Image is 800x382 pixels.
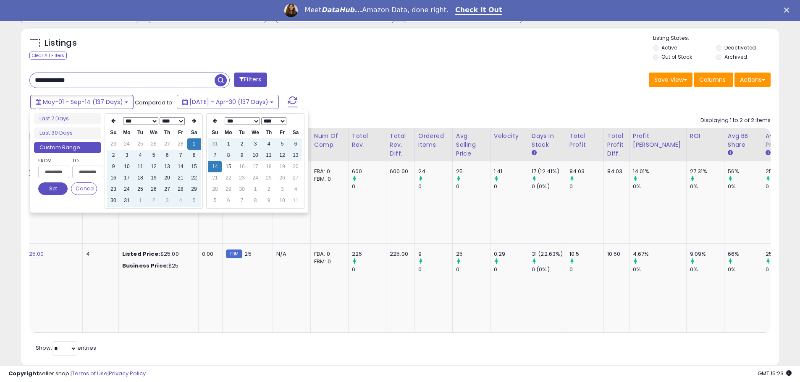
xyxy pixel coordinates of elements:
div: 0 [569,266,603,273]
td: 29 [222,184,235,195]
td: 7 [235,195,249,206]
div: ROI [690,132,721,140]
b: Business Price: [122,262,168,270]
td: 28 [174,184,187,195]
td: 4 [289,184,302,195]
td: 23 [107,138,120,150]
td: 28 [208,184,222,195]
div: 0% [690,266,724,273]
div: 0 [456,183,490,190]
td: 4 [134,150,147,161]
span: Columns [699,75,726,84]
button: Save View [649,73,692,87]
td: 1 [134,195,147,206]
td: 3 [120,150,134,161]
td: 24 [120,138,134,150]
strong: Copyright [8,369,39,377]
td: 8 [187,150,201,161]
div: 84.03 [607,168,623,175]
div: 9 [418,250,452,258]
div: 24 [418,168,452,175]
td: 17 [249,161,262,172]
div: 0 [766,183,800,190]
div: 0 [456,266,490,273]
div: Num of Comp. [314,132,345,149]
td: 20 [160,172,174,184]
div: 600.00 [390,168,408,175]
div: 56% [728,168,762,175]
td: 22 [222,172,235,184]
div: Meet Amazon Data, done right. [304,6,449,14]
td: 27 [160,138,174,150]
td: 18 [134,172,147,184]
td: 4 [174,195,187,206]
th: We [249,127,262,138]
td: 26 [147,184,160,195]
span: Compared to: [135,99,173,107]
div: 31 (22.63%) [532,250,566,258]
div: 0 (0%) [532,266,566,273]
a: Check It Out [455,6,502,15]
th: Mo [120,127,134,138]
label: Active [661,44,677,51]
li: Custom Range [34,142,101,153]
div: 25 [456,168,490,175]
div: 0% [633,266,686,273]
div: Profit [PERSON_NAME] [633,132,683,149]
td: 2 [147,195,160,206]
div: seller snap | | [8,370,146,378]
div: 0 [352,266,386,273]
a: Terms of Use [72,369,108,377]
td: 2 [262,184,275,195]
td: 25 [134,138,147,150]
td: 8 [249,195,262,206]
div: 0.00 [202,250,216,258]
span: [DATE] - Apr-30 (137 Days) [189,98,268,106]
div: 0 [766,266,800,273]
label: Out of Stock [661,53,692,60]
td: 7 [208,150,222,161]
div: 84.03 [569,168,603,175]
span: 2025-09-15 15:23 GMT [758,369,792,377]
label: Deactivated [724,44,756,51]
div: 0 [494,266,528,273]
div: 0% [690,183,724,190]
td: 23 [235,172,249,184]
td: 14 [208,161,222,172]
td: 6 [222,195,235,206]
td: 9 [262,195,275,206]
div: 0 [494,183,528,190]
span: Show: entries [36,344,96,352]
div: FBM: 0 [314,175,342,183]
div: 4.67% [633,250,686,258]
td: 10 [275,195,289,206]
td: 22 [187,172,201,184]
td: 3 [275,184,289,195]
div: 600 [352,168,386,175]
td: 10 [120,161,134,172]
button: May-01 - Sep-14 (137 Days) [30,95,134,109]
td: 19 [147,172,160,184]
td: 10 [249,150,262,161]
td: 9 [235,150,249,161]
div: N/A [276,250,304,258]
td: 16 [107,172,120,184]
td: 24 [120,184,134,195]
th: Tu [235,127,249,138]
span: May-01 - Sep-14 (137 Days) [43,98,123,106]
div: 0 [418,266,452,273]
div: 10.50 [607,250,623,258]
button: [DATE] - Apr-30 (137 Days) [177,95,279,109]
div: Velocity [494,132,525,140]
div: Avg Selling Price [456,132,487,158]
div: Total Profit Diff. [607,132,626,158]
td: 30 [235,184,249,195]
a: 25.00 [29,250,44,258]
button: Cancel [71,182,97,195]
div: Total Profit [569,132,600,149]
td: 25 [134,184,147,195]
label: Archived [724,53,747,60]
td: 18 [262,161,275,172]
div: FBA: 0 [314,168,342,175]
img: Profile image for Georgie [284,4,298,17]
